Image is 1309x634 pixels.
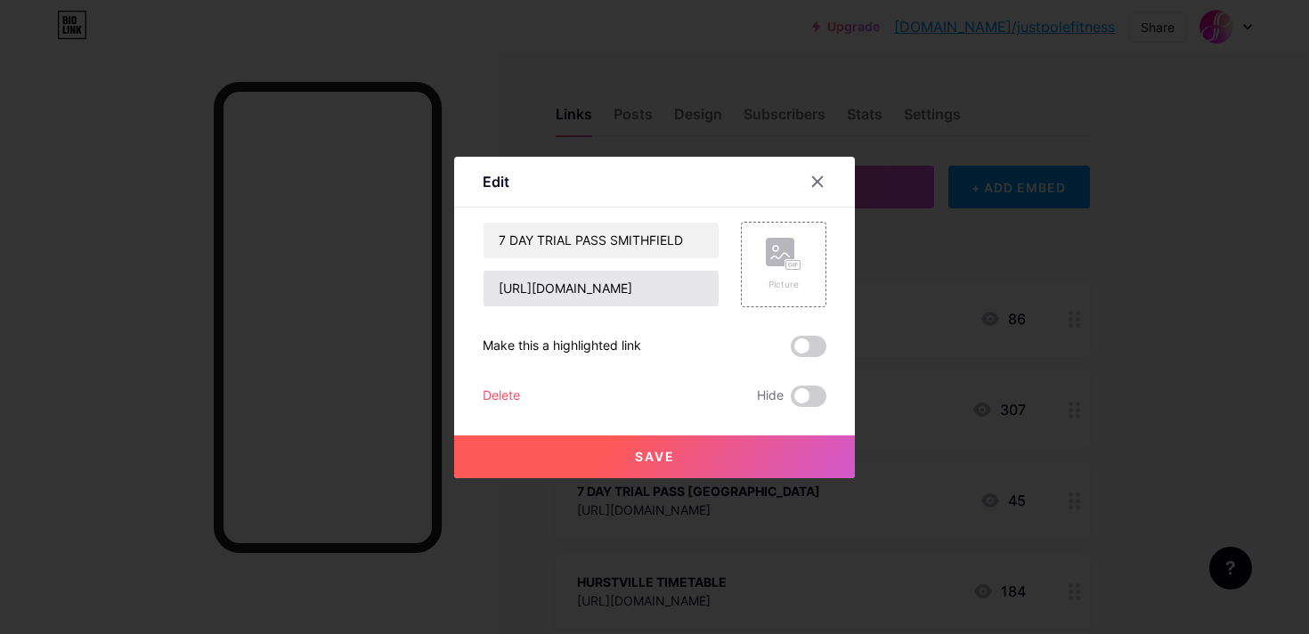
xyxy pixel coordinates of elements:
div: Delete [483,386,520,407]
div: Make this a highlighted link [483,336,641,357]
div: Edit [483,171,509,192]
input: Title [484,223,719,258]
button: Save [454,435,855,478]
span: Save [635,449,675,464]
span: Hide [757,386,784,407]
div: Picture [766,278,801,291]
input: URL [484,271,719,306]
